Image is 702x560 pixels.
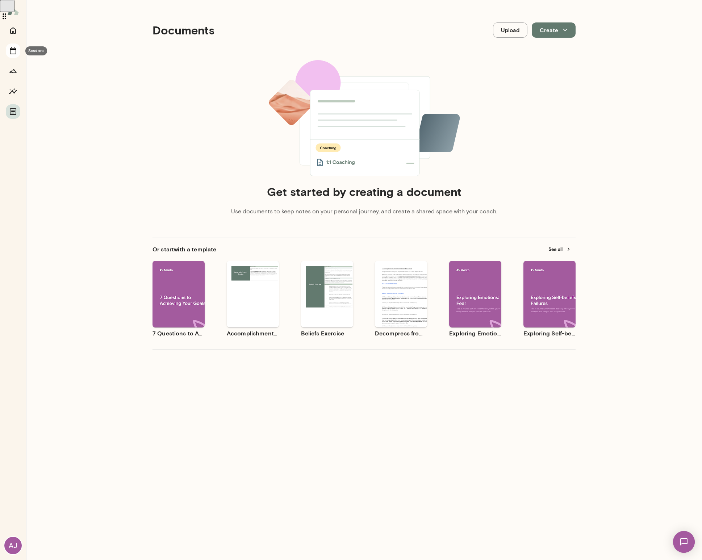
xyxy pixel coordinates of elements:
p: Use documents to keep notes on your personal journey, and create a shared space with your coach. [231,207,497,216]
h6: Exploring Emotions: Fear [449,329,501,338]
h6: Decompress from a Job [375,329,427,338]
button: Home [6,23,20,38]
button: Create [532,22,576,38]
h4: Documents [152,23,214,37]
h6: Exploring Self-beliefs: Failures [523,329,576,338]
img: empty [267,60,461,176]
h6: Accomplishment Tracker [227,329,279,338]
button: See all [544,244,576,255]
button: Documents [6,104,20,119]
div: Sessions [25,46,47,55]
button: Upload [493,22,527,38]
h6: Or start with a template [152,245,216,254]
h4: Get started by creating a document [267,185,461,198]
button: Insights [6,84,20,99]
h6: 7 Questions to Achieving Your Goals [152,329,205,338]
h6: Beliefs Exercise [301,329,353,338]
div: AJ [4,537,22,554]
button: Growth Plan [6,64,20,78]
button: Sessions [6,43,20,58]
